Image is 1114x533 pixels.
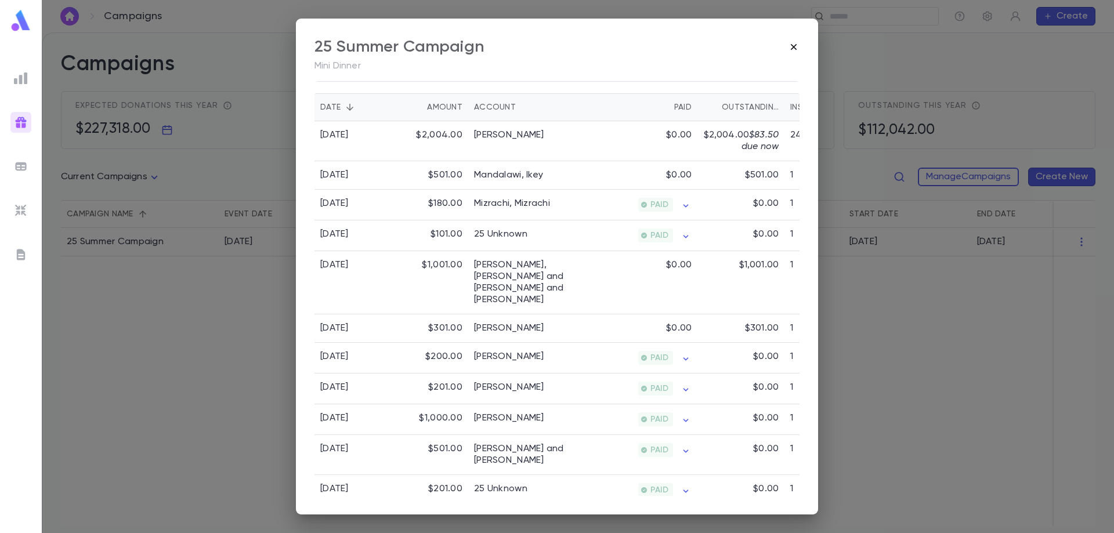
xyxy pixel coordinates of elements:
a: Mandalawi, Ikey [474,169,543,181]
div: Installments [790,93,830,121]
img: imports_grey.530a8a0e642e233f2baf0ef88e8c9fcb.svg [14,204,28,217]
span: PAID [646,353,673,362]
p: $0.00 [753,229,779,240]
p: $0.00 [666,169,692,181]
a: [PERSON_NAME] [474,351,544,362]
div: 1 [784,251,854,314]
div: Outstanding [722,93,779,121]
div: $180.00 [393,190,468,220]
div: $200.00 [393,343,468,374]
div: Date [314,93,393,121]
div: [DATE] [320,229,349,240]
div: 1 [784,404,854,435]
div: 1 [784,475,854,506]
p: $301.00 [745,322,779,334]
a: [PERSON_NAME] [474,322,544,334]
div: Account [468,93,584,121]
a: [PERSON_NAME] [474,129,544,141]
div: Outstanding [697,93,784,121]
p: $0.00 [753,483,779,495]
img: logo [9,9,32,32]
div: $301.00 [393,314,468,343]
div: Amount [427,93,462,121]
img: campaigns_gradient.17ab1fa96dd0f67c2e976ce0b3818124.svg [14,115,28,129]
div: 1 [784,343,854,374]
a: 25 Unknown [474,229,527,240]
a: [PERSON_NAME] and [PERSON_NAME] [474,443,578,466]
div: 1 [784,314,854,343]
div: $201.00 [393,374,468,404]
button: Sort [516,98,534,117]
span: PAID [646,415,673,424]
img: letters_grey.7941b92b52307dd3b8a917253454ce1c.svg [14,248,28,262]
div: 1 [784,435,854,475]
div: Account [474,93,516,121]
div: 25 Summer Campaign [314,37,484,57]
div: $501.00 [393,161,468,190]
div: $201.00 [393,475,468,506]
div: 1 [784,374,854,404]
div: [DATE] [320,129,349,141]
span: PAID [646,231,673,240]
span: PAID [646,384,673,393]
div: $101.00 [393,220,468,251]
span: $83.50 due now [742,130,779,151]
p: 24 [790,129,802,141]
a: 25 Unknown [474,483,527,495]
p: Mini Dinner [314,60,800,72]
p: $501.00 [745,169,779,181]
div: $501.00 [393,435,468,475]
div: [DATE] [320,443,349,455]
a: [PERSON_NAME] [474,412,544,424]
p: $0.00 [666,129,692,141]
p: $0.00 [753,198,779,209]
div: 1 [784,220,854,251]
div: [DATE] [320,382,349,393]
div: Installments [784,93,854,121]
button: Sort [703,98,722,117]
p: $0.00 [753,443,779,455]
div: Paid [584,93,697,121]
div: Paid [674,93,692,121]
div: [DATE] [320,483,349,495]
span: PAID [646,485,673,495]
span: PAID [646,200,673,209]
div: [DATE] [320,259,349,271]
button: Sort [408,98,427,117]
p: $0.00 [753,351,779,362]
p: $0.00 [666,259,692,271]
p: $2,004.00 [703,129,779,153]
a: [PERSON_NAME] [474,382,544,393]
img: batches_grey.339ca447c9d9533ef1741baa751efc33.svg [14,159,28,173]
button: Sort [656,98,674,117]
div: Date [320,93,341,121]
button: Sort [341,98,359,117]
span: PAID [646,445,673,455]
div: Amount [393,93,468,121]
div: $1,001.00 [393,251,468,314]
div: [DATE] [320,322,349,334]
div: 1 [784,190,854,220]
div: [DATE] [320,169,349,181]
div: $1,000.00 [393,404,468,435]
p: $1,001.00 [739,259,779,271]
div: [DATE] [320,412,349,424]
p: $0.00 [753,412,779,424]
div: [DATE] [320,351,349,362]
p: $0.00 [753,382,779,393]
img: reports_grey.c525e4749d1bce6a11f5fe2a8de1b229.svg [14,71,28,85]
div: 1 [784,161,854,190]
p: $0.00 [666,322,692,334]
div: [DATE] [320,198,349,209]
a: Mizrachi, Mizrachi [474,198,550,209]
a: [PERSON_NAME], [PERSON_NAME] and [PERSON_NAME] and [PERSON_NAME] [474,259,578,306]
div: $2,004.00 [393,121,468,161]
